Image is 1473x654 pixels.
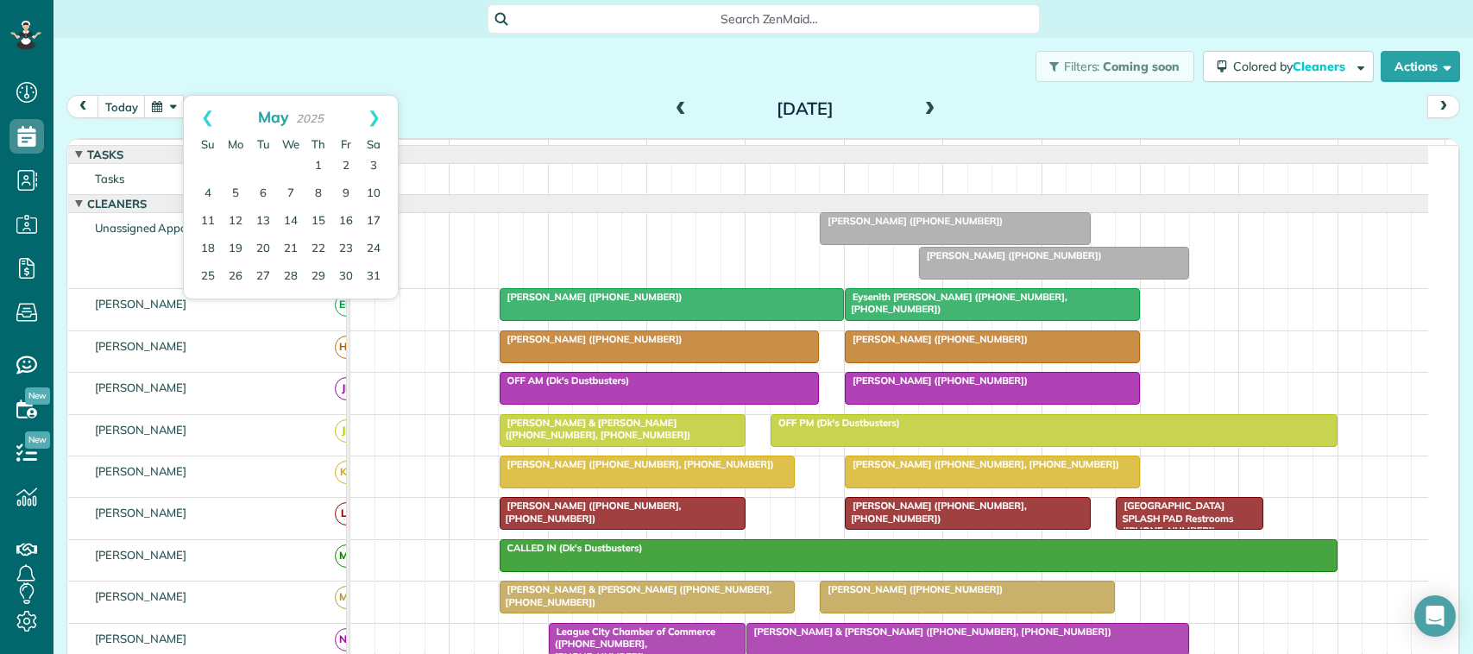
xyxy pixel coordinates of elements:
span: HC [335,336,358,359]
a: 9 [332,180,360,208]
a: 21 [277,236,305,263]
div: Open Intercom Messenger [1414,595,1456,637]
span: [PERSON_NAME] ([PHONE_NUMBER]) [819,583,1004,595]
a: 28 [277,263,305,291]
span: Eysenith [PERSON_NAME] ([PHONE_NUMBER], [PHONE_NUMBER]) [844,291,1067,315]
span: Saturday [367,137,381,151]
span: Unassigned Appointments [91,221,236,235]
a: 25 [194,263,222,291]
span: JB [335,377,358,400]
span: 1pm [943,143,973,157]
span: Coming soon [1103,59,1180,74]
span: Tuesday [257,137,270,151]
span: [PERSON_NAME] ([PHONE_NUMBER]) [819,215,1004,227]
span: 5pm [1338,143,1369,157]
a: 13 [249,208,277,236]
span: Tasks [84,148,127,161]
span: [GEOGRAPHIC_DATA] SPLASH PAD Restrooms ([PHONE_NUMBER]) [1115,500,1233,537]
a: 27 [249,263,277,291]
span: OFF AM (Dk's Dustbusters) [499,374,631,387]
span: 4pm [1240,143,1270,157]
span: [PERSON_NAME] [91,380,191,394]
span: [PERSON_NAME] [91,589,191,603]
span: 8am [450,143,482,157]
a: 6 [249,180,277,208]
span: Wednesday [282,137,299,151]
span: [PERSON_NAME] & [PERSON_NAME] ([PHONE_NUMBER], [PHONE_NUMBER]) [499,583,772,607]
span: CALLED IN (Dk's Dustbusters) [499,542,644,554]
a: Next [350,96,398,139]
span: [PERSON_NAME] ([PHONE_NUMBER]) [844,374,1029,387]
span: 9am [549,143,581,157]
a: 26 [222,263,249,291]
a: 5 [222,180,249,208]
span: May [258,107,289,126]
a: 1 [305,153,332,180]
span: [PERSON_NAME] [91,297,191,311]
span: Friday [341,137,351,151]
span: Cleaners [84,197,150,211]
span: 12pm [845,143,882,157]
a: 12 [222,208,249,236]
span: 3pm [1141,143,1171,157]
span: Monday [228,137,243,151]
a: 16 [332,208,360,236]
span: [PERSON_NAME] [91,506,191,519]
a: 31 [360,263,387,291]
span: KB [335,461,358,484]
button: Colored byCleaners [1203,51,1374,82]
a: 3 [360,153,387,180]
span: 2025 [296,111,324,125]
span: Filters: [1064,59,1100,74]
span: [PERSON_NAME] ([PHONE_NUMBER]) [499,291,683,303]
span: [PERSON_NAME] [91,423,191,437]
span: EM [335,293,358,317]
a: 4 [194,180,222,208]
span: [PERSON_NAME] ([PHONE_NUMBER], [PHONE_NUMBER]) [499,458,775,470]
span: NN [335,628,358,651]
a: 18 [194,236,222,263]
span: Colored by [1233,59,1351,74]
a: 24 [360,236,387,263]
span: OFF PM (Dk's Dustbusters) [770,417,901,429]
a: 30 [332,263,360,291]
a: 15 [305,208,332,236]
span: New [25,387,50,405]
span: JR [335,419,358,443]
span: [PERSON_NAME] [91,464,191,478]
a: 7 [277,180,305,208]
a: 14 [277,208,305,236]
a: 11 [194,208,222,236]
span: [PERSON_NAME] & [PERSON_NAME] ([PHONE_NUMBER], [PHONE_NUMBER]) [499,417,692,441]
span: [PERSON_NAME] ([PHONE_NUMBER], [PHONE_NUMBER]) [844,458,1120,470]
button: today [98,95,146,118]
h2: [DATE] [697,99,913,118]
span: 10am [647,143,686,157]
span: LF [335,502,358,525]
span: [PERSON_NAME] [91,548,191,562]
a: 20 [249,236,277,263]
span: [PERSON_NAME] ([PHONE_NUMBER]) [918,249,1103,261]
span: [PERSON_NAME] & [PERSON_NAME] ([PHONE_NUMBER], [PHONE_NUMBER]) [746,626,1112,638]
button: next [1427,95,1460,118]
span: 2pm [1042,143,1073,157]
a: 29 [305,263,332,291]
span: [PERSON_NAME] ([PHONE_NUMBER]) [499,333,683,345]
a: 8 [305,180,332,208]
span: Cleaners [1293,59,1348,74]
span: [PERSON_NAME] ([PHONE_NUMBER]) [844,333,1029,345]
button: prev [66,95,99,118]
a: 23 [332,236,360,263]
span: MT [335,544,358,568]
span: MB [335,586,358,609]
a: 17 [360,208,387,236]
a: 10 [360,180,387,208]
span: [PERSON_NAME] [91,339,191,353]
a: 22 [305,236,332,263]
span: [PERSON_NAME] ([PHONE_NUMBER], [PHONE_NUMBER]) [499,500,682,524]
button: Actions [1381,51,1460,82]
a: 2 [332,153,360,180]
span: 11am [746,143,784,157]
a: 19 [222,236,249,263]
span: Sunday [201,137,215,151]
